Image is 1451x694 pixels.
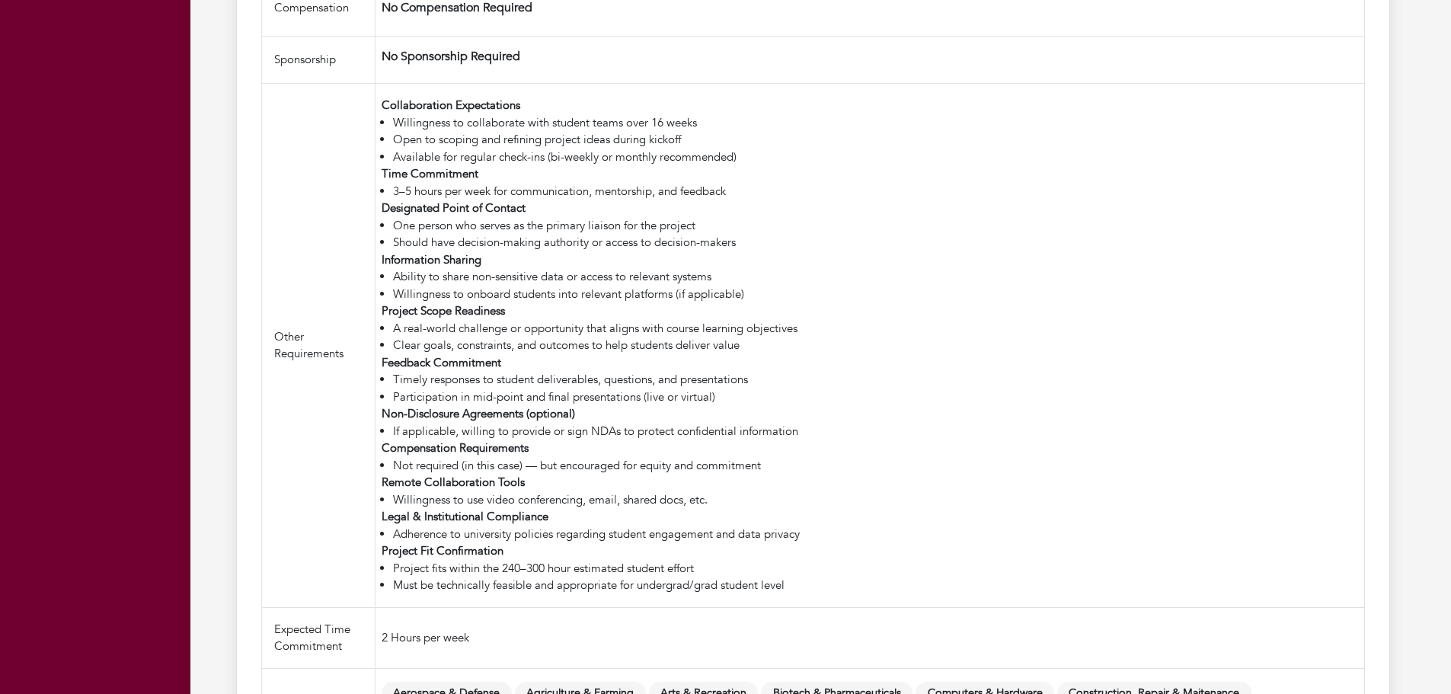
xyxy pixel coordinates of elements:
strong: Time Commitment [382,166,478,181]
strong: Remote Collaboration Tools [382,475,525,490]
li: Timely responses to student deliverables, questions, and presentations [393,371,1358,389]
li: Clear goals, constraints, and outcomes to help students deliver value [393,337,1358,354]
li: If applicable, willing to provide or sign NDAs to protect confidential information [393,423,1358,440]
td: Expected Time Commitment [262,607,376,668]
li: Should have decision-making authority or access to decision-makers [393,234,1358,251]
strong: Information Sharing [382,252,481,267]
h4: No Compensation Required [382,1,1358,15]
li: Ability to share non-sensitive data or access to relevant systems [393,268,1358,286]
h4: No Sponsorship Required [382,50,1358,64]
td: Sponsorship [262,36,376,83]
li: Not required (in this case) — but encouraged for equity and commitment [393,457,1358,475]
li: Must be technically feasible and appropriate for undergrad/grad student level [393,577,1358,594]
strong: Project Fit Confirmation [382,543,503,558]
strong: Designated Point of Contact [382,200,526,216]
li: Available for regular check-ins (bi-weekly or monthly recommended) [393,149,1358,166]
li: Willingness to collaborate with student teams over 16 weeks [393,114,1358,132]
td: 2 Hours per week [376,607,1365,668]
td: Other Requirements [262,84,376,608]
li: A real-world challenge or opportunity that aligns with course learning objectives [393,320,1358,337]
li: Open to scoping and refining project ideas during kickoff [393,131,1358,149]
strong: Project Scope Readiness [382,303,505,318]
strong: Non-Disclosure Agreements (optional) [382,406,575,421]
strong: Compensation Requirements [382,440,529,456]
li: Project fits within the 240–300 hour estimated student effort [393,560,1358,577]
strong: Collaboration Expectations [382,98,520,113]
li: Willingness to onboard students into relevant platforms (if applicable) [393,286,1358,303]
li: Willingness to use video conferencing, email, shared docs, etc. [393,491,1358,509]
strong: Legal & Institutional Compliance [382,509,548,524]
li: Adherence to university policies regarding student engagement and data privacy [393,526,1358,543]
strong: Feedback Commitment [382,355,501,370]
li: One person who serves as the primary liaison for the project [393,217,1358,235]
li: 3–5 hours per week for communication, mentorship, and feedback [393,183,1358,200]
li: Participation in mid-point and final presentations (live or virtual) [393,389,1358,406]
